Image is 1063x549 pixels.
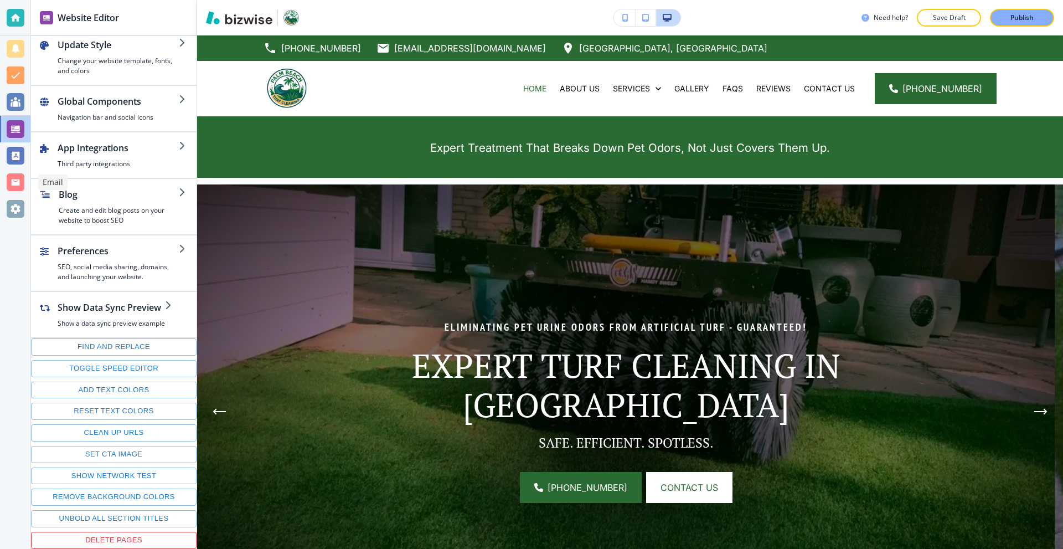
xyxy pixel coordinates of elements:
[58,95,179,108] h2: Global Components
[206,11,272,24] img: Bizwise Logo
[58,159,179,169] h4: Third party integrations
[264,40,361,57] a: [PHONE_NUMBER]
[43,177,63,188] p: Email
[931,13,967,23] p: Save Draft
[58,319,165,329] h4: Show a data sync preview example
[31,510,197,527] button: Unbold all section titles
[1030,401,1052,423] button: Next Hero Image
[1030,401,1052,423] div: Next Slide
[31,338,197,356] button: Find and replace
[874,13,908,23] h3: Need help?
[58,301,165,314] h2: Show Data Sync Preview
[281,40,361,57] p: [PHONE_NUMBER]
[31,179,197,234] button: BlogCreate and edit blog posts on your website to boost SEO
[31,424,197,442] button: Clean up URLs
[394,40,546,57] p: [EMAIL_ADDRESS][DOMAIN_NAME]
[430,141,830,155] span: Expert Treatment That Breaks Down Pet Odors, Not Just Covers Them Up.
[917,9,981,27] button: Save Draft
[40,11,53,24] img: editor icon
[31,132,197,178] button: App IntegrationsThird party integrations
[520,472,642,503] a: [PHONE_NUMBER]
[208,401,230,423] button: Previous Hero Image
[902,82,982,95] span: [PHONE_NUMBER]
[613,83,650,94] p: Services
[723,83,743,94] p: FAQs
[31,403,197,420] button: Reset text colors
[548,481,627,494] span: [PHONE_NUMBER]
[31,382,197,399] button: Add text colors
[376,40,546,57] a: [EMAIL_ADDRESS][DOMAIN_NAME]
[58,244,179,258] h2: Preferences
[674,83,709,94] p: Gallery
[59,206,179,225] h4: Create and edit blog posts on your website to boost SEO
[58,11,119,24] h2: Website Editor
[990,9,1054,27] button: Publish
[579,40,767,57] p: [GEOGRAPHIC_DATA], [GEOGRAPHIC_DATA]
[31,489,197,506] button: Remove background colors
[58,262,179,282] h4: SEO, social media sharing, domains, and launching your website.
[560,83,600,94] p: About Us
[327,346,925,424] p: EXPERT TURF CLEANING IN [GEOGRAPHIC_DATA]
[875,73,997,104] a: [PHONE_NUMBER]
[282,9,300,27] img: Your Logo
[59,188,179,201] h2: Blog
[756,83,791,94] p: Reviews
[804,83,855,94] p: Contact Us
[327,434,925,451] p: SAFE. EFFICIENT. SPOTLESS.
[31,360,197,377] button: Toggle speed editor
[445,321,807,333] span: Eliminating Pet Urine Odors from Artificial Turf - Guaranteed!
[58,112,179,122] h4: Navigation bar and social icons
[31,29,197,85] button: Update StyleChange your website template, fonts, and colors
[31,86,197,131] button: Global ComponentsNavigation bar and social icons
[523,83,546,94] p: Home
[31,446,197,463] button: Set CTA image
[646,472,732,503] button: Contact Us
[31,235,197,291] button: PreferencesSEO, social media sharing, domains, and launching your website.
[208,401,230,423] div: Previous Slide
[1010,13,1034,23] p: Publish
[58,141,179,155] h2: App Integrations
[58,38,179,52] h2: Update Style
[31,468,197,485] button: Show network test
[561,40,767,57] a: [GEOGRAPHIC_DATA], [GEOGRAPHIC_DATA]
[31,292,183,337] button: Show Data Sync PreviewShow a data sync preview example
[31,532,197,549] button: Delete pages
[58,56,179,76] h4: Change your website template, fonts, and colors
[264,65,310,111] img: Palm Beach Turf Cleaning
[660,481,718,494] span: Contact Us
